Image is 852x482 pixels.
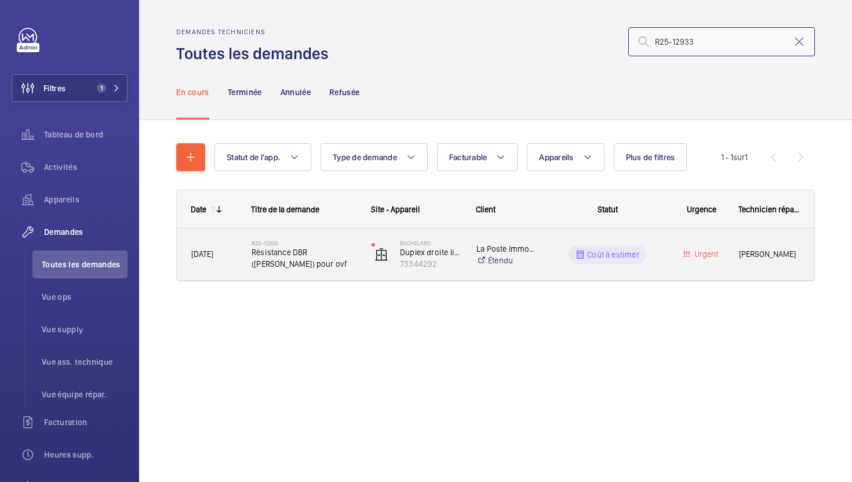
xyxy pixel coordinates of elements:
[738,205,800,214] span: Technicien réparateur
[733,153,745,162] span: sur
[449,153,487,162] span: Facturable
[587,249,639,260] p: Coût à estimer
[281,86,311,98] p: Annulée
[44,129,128,140] span: Tableau de bord
[44,416,128,428] span: Facturation
[437,143,518,171] button: Facturable
[539,153,573,162] span: Appareils
[739,248,800,261] span: [PERSON_NAME]
[12,74,128,102] button: Filtres1
[400,258,461,270] p: 73344292
[97,84,106,93] span: 1
[176,86,209,98] p: En cours
[527,143,604,171] button: Appareils
[721,153,748,161] span: 1 - 1 1
[44,161,128,173] span: Activités
[42,291,128,303] span: Vue ops
[333,153,397,162] span: Type de demande
[626,153,675,162] span: Plus de filtres
[252,247,356,270] span: Résistance DBR ([PERSON_NAME]) pour ovf
[42,324,128,335] span: Vue supply
[329,86,359,98] p: Refusée
[371,205,420,214] span: Site - Appareil
[400,247,461,258] p: Duplex droite livraison ext
[614,143,687,171] button: Plus de filtres
[42,389,128,400] span: Vue équipe répar.
[476,205,496,214] span: Client
[176,28,336,36] h2: Demandes techniciens
[44,194,128,205] span: Appareils
[628,27,815,56] input: Chercher par numéro demande ou de devis
[191,249,213,259] span: [DATE]
[476,243,536,255] p: La Poste Immobilier
[214,143,311,171] button: Statut de l'app.
[42,356,128,368] span: Vue ass. technique
[44,226,128,238] span: Demandes
[374,248,388,262] img: elevator.svg
[191,205,206,214] div: Date
[692,249,718,259] span: Urgent
[251,205,319,214] span: Titre de la demande
[252,240,356,247] h2: R25-12933
[227,153,281,162] span: Statut de l'app.
[42,259,128,270] span: Toutes les demandes
[176,43,336,64] h1: Toutes les demandes
[44,449,128,461] span: Heures supp.
[228,86,262,98] p: Terminée
[43,82,65,94] span: Filtres
[476,255,536,266] a: Étendu
[687,205,716,214] span: Urgence
[598,205,618,214] span: Statut
[400,240,461,247] p: Bachelard
[321,143,428,171] button: Type de demande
